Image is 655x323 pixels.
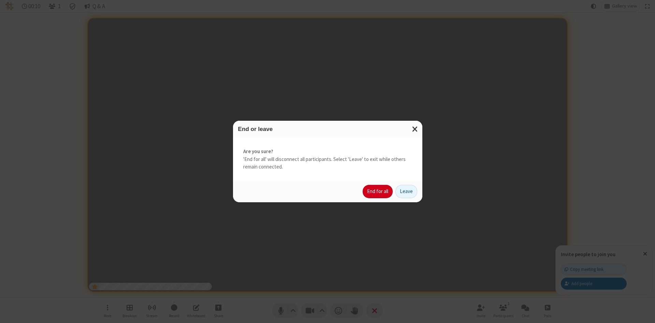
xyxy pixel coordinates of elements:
[238,126,417,132] h3: End or leave
[363,185,393,199] button: End for all
[395,185,417,199] button: Leave
[408,121,422,137] button: Close modal
[233,137,422,181] div: 'End for all' will disconnect all participants. Select 'Leave' to exit while others remain connec...
[243,148,412,156] strong: Are you sure?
